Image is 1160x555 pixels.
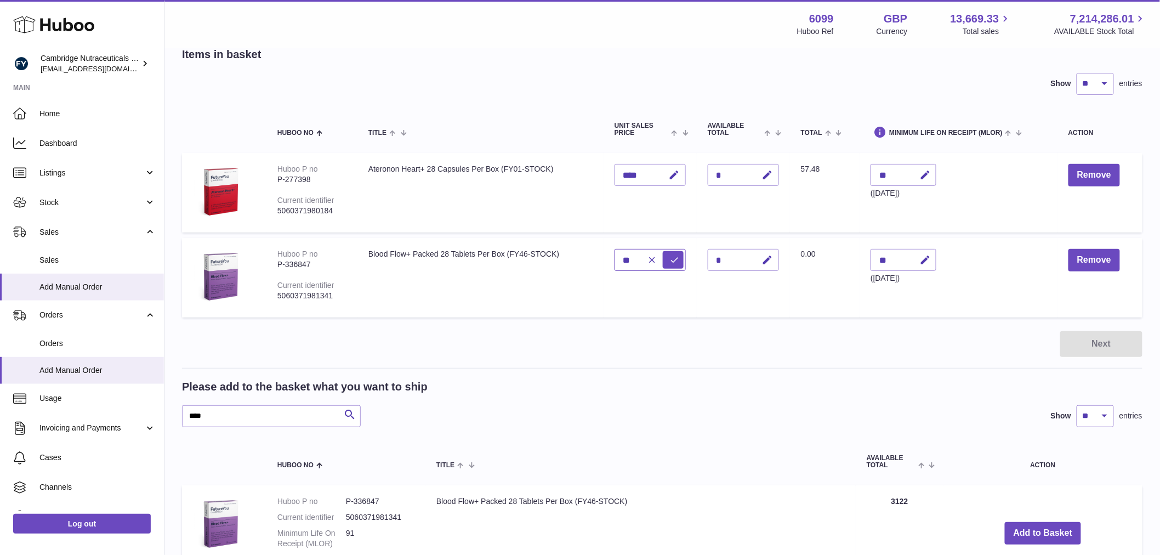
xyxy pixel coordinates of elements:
span: Orders [39,310,144,320]
div: Current identifier [277,196,334,205]
span: Usage [39,393,156,404]
img: Blood Flow+ Packed 28 Tablets Per Box (FY46-STOCK) [193,496,248,551]
span: Dashboard [39,138,156,149]
strong: 6099 [809,12,834,26]
div: Current identifier [277,281,334,290]
dd: P-336847 [346,496,414,507]
div: Huboo Ref [797,26,834,37]
strong: GBP [884,12,907,26]
a: Log out [13,514,151,534]
span: AVAILABLE Total [708,122,762,137]
span: Orders [39,338,156,349]
a: 13,669.33 Total sales [950,12,1011,37]
div: ([DATE]) [871,273,936,284]
span: Add Manual Order [39,282,156,292]
button: Remove [1068,249,1120,271]
span: Sales [39,255,156,265]
span: Minimum Life On Receipt (MLOR) [889,129,1003,137]
label: Show [1051,78,1071,89]
span: entries [1119,411,1142,421]
span: Add Manual Order [39,365,156,376]
span: Total sales [963,26,1011,37]
span: Sales [39,227,144,237]
span: 57.48 [801,165,820,173]
dt: Huboo P no [277,496,346,507]
span: Stock [39,197,144,208]
span: Channels [39,482,156,492]
div: Currency [877,26,908,37]
dt: Current identifier [277,512,346,523]
dt: Minimum Life On Receipt (MLOR) [277,528,346,549]
span: Cases [39,452,156,463]
button: Remove [1068,164,1120,186]
span: entries [1119,78,1142,89]
label: Show [1051,411,1071,421]
div: P-336847 [277,259,346,270]
div: Huboo P no [277,250,318,258]
td: Blood Flow+ Packed 28 Tablets Per Box (FY46-STOCK) [357,238,604,318]
th: Action [943,444,1142,480]
span: Total [801,129,822,137]
span: Unit Sales Price [615,122,669,137]
h2: Items in basket [182,47,261,62]
img: Blood Flow+ Packed 28 Tablets Per Box (FY46-STOCK) [193,249,248,304]
span: Title [436,462,454,469]
h2: Please add to the basket what you want to ship [182,380,428,394]
div: P-277398 [277,174,346,185]
span: 13,669.33 [950,12,999,26]
span: Huboo no [277,129,314,137]
span: Title [368,129,386,137]
span: Invoicing and Payments [39,423,144,433]
div: Action [1068,129,1131,137]
img: huboo@camnutra.com [13,55,30,72]
div: Cambridge Nutraceuticals Ltd [41,53,139,74]
dd: 91 [346,528,414,549]
a: 7,214,286.01 AVAILABLE Stock Total [1054,12,1147,37]
div: Huboo P no [277,165,318,173]
img: Ateronon Heart+ 28 Capsules Per Box (FY01-STOCK) [193,164,248,219]
span: Home [39,109,156,119]
span: 0.00 [801,250,816,258]
span: [EMAIL_ADDRESS][DOMAIN_NAME] [41,64,161,73]
span: Huboo no [277,462,314,469]
button: Add to Basket [1005,522,1082,545]
span: AVAILABLE Stock Total [1054,26,1147,37]
div: 5060371980184 [277,206,346,216]
span: AVAILABLE Total [867,455,916,469]
span: Listings [39,168,144,178]
div: 5060371981341 [277,291,346,301]
dd: 5060371981341 [346,512,414,523]
td: Ateronon Heart+ 28 Capsules Per Box (FY01-STOCK) [357,153,604,233]
span: 7,214,286.01 [1070,12,1134,26]
div: ([DATE]) [871,188,936,199]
